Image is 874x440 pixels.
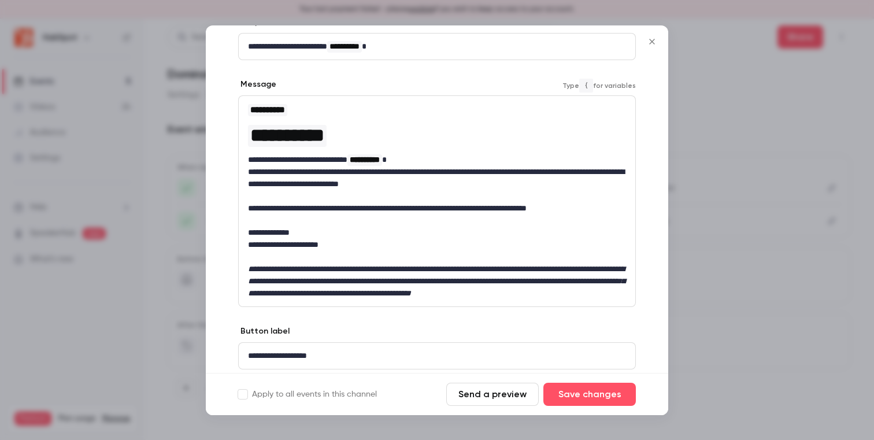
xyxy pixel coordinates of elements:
div: editor [239,343,635,369]
div: editor [239,34,635,60]
span: Type for variables [562,79,636,93]
label: Message [238,79,276,90]
button: Close [640,30,664,53]
button: Save changes [543,383,636,406]
button: Send a preview [446,383,539,406]
div: editor [239,96,635,306]
label: Apply to all events in this channel [238,389,377,400]
label: Button label [238,326,290,337]
code: { [579,79,593,93]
